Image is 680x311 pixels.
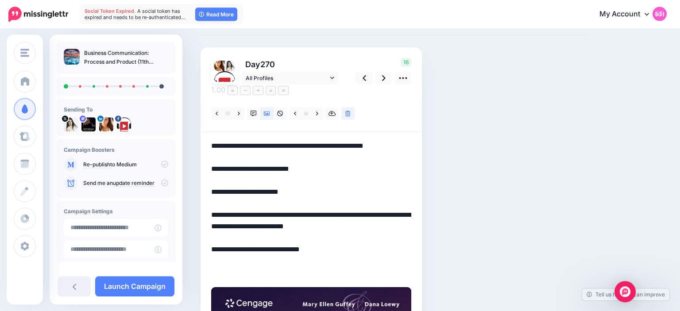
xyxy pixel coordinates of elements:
span: All Profiles [246,73,328,83]
span: Social Token Expired. [85,8,136,14]
p: Day [241,58,340,71]
a: Tell us how we can improve [582,288,669,300]
a: Read More [195,8,237,21]
p: Business Communication: Process and Product (11th Edition) – eBook [84,49,168,66]
p: Send me an [83,179,168,187]
img: 1537218439639-55706.png [214,61,224,71]
img: menu.png [20,49,29,57]
span: 16 [401,58,411,67]
h4: Campaign Boosters [64,146,168,153]
img: tSvj_Osu-58146.jpg [224,61,235,71]
img: 802740b3fb02512f-84599.jpg [81,117,96,131]
img: 307443043_482319977280263_5046162966333289374_n-bsa149661.png [214,71,235,92]
img: Missinglettr [8,7,68,22]
h4: Sending To [64,106,168,113]
p: to Medium [83,161,168,169]
span: A social token has expired and needs to be re-authenticated… [85,8,185,20]
a: Re-publish [83,161,110,168]
img: 1537218439639-55706.png [99,117,113,131]
h4: Campaign Settings [64,208,168,215]
div: Open Intercom Messenger [614,281,636,302]
a: All Profiles [241,72,339,84]
span: 270 [260,60,275,69]
a: My Account [591,4,667,25]
img: 5478d4d8b77e60799c567e08ba28405e_thumb.jpg [64,49,80,65]
img: tSvj_Osu-58146.jpg [64,117,78,131]
img: 307443043_482319977280263_5046162966333289374_n-bsa149661.png [117,117,131,131]
a: update reminder [113,180,155,187]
